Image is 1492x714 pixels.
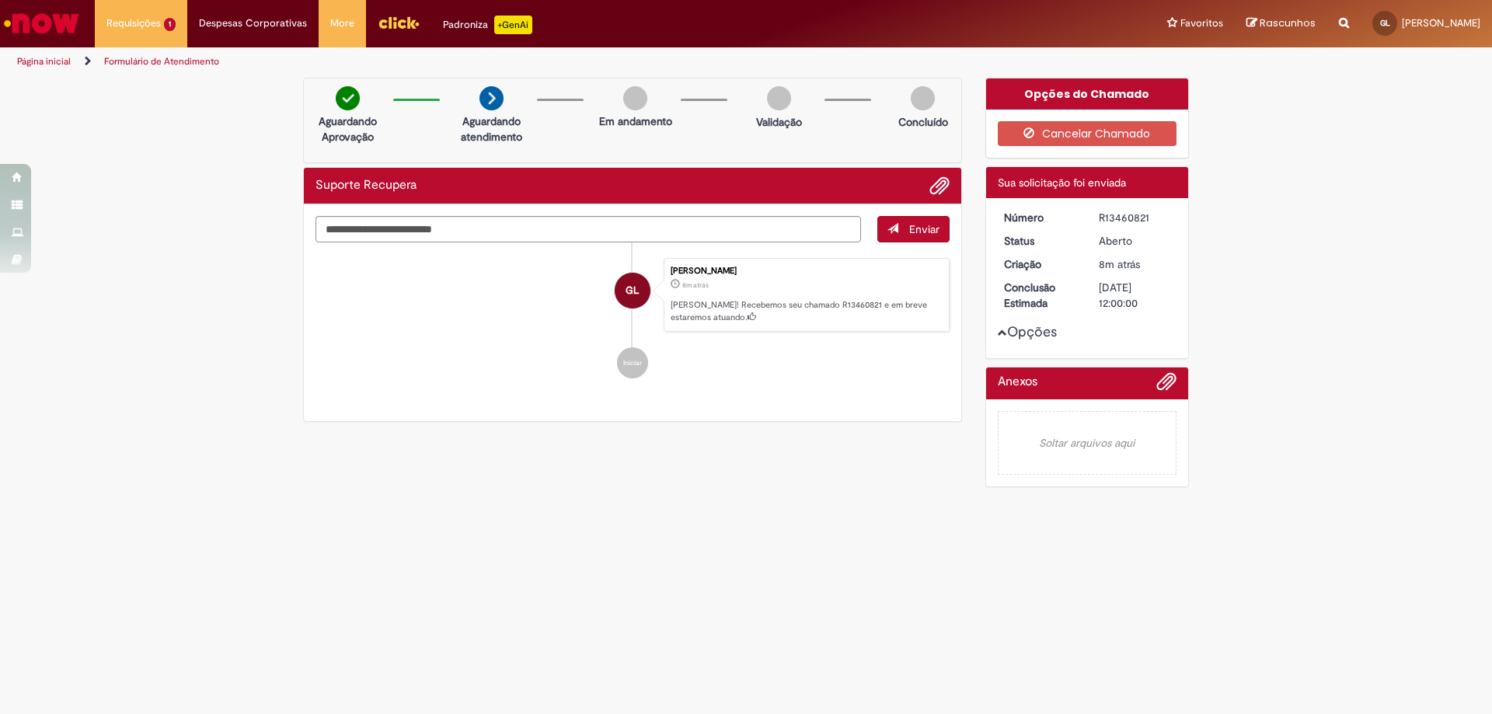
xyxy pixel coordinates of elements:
p: Concluído [898,114,948,130]
button: Adicionar anexos [1156,371,1177,399]
div: [DATE] 12:00:00 [1099,280,1171,311]
img: arrow-next.png [479,86,504,110]
a: Formulário de Atendimento [104,55,219,68]
button: Cancelar Chamado [998,121,1177,146]
ul: Histórico de tíquete [315,242,950,395]
div: Aberto [1099,233,1171,249]
textarea: Digite sua mensagem aqui... [315,216,861,242]
img: ServiceNow [2,8,82,39]
dt: Status [992,233,1088,249]
div: [PERSON_NAME] [671,266,941,276]
span: Sua solicitação foi enviada [998,176,1126,190]
a: Página inicial [17,55,71,68]
p: [PERSON_NAME]! Recebemos seu chamado R13460821 e em breve estaremos atuando. [671,299,941,323]
dt: Conclusão Estimada [992,280,1088,311]
span: Enviar [909,222,939,236]
span: More [330,16,354,31]
span: Despesas Corporativas [199,16,307,31]
img: img-circle-grey.png [767,86,791,110]
button: Enviar [877,216,950,242]
ul: Trilhas de página [12,47,983,76]
p: Em andamento [599,113,672,129]
div: Gabriel Lins Lamorea [615,273,650,308]
span: 8m atrás [1099,257,1140,271]
dt: Criação [992,256,1088,272]
div: 29/08/2025 08:44:25 [1099,256,1171,272]
span: Rascunhos [1260,16,1316,30]
span: [PERSON_NAME] [1402,16,1480,30]
button: Adicionar anexos [929,176,950,196]
h2: Anexos [998,375,1037,389]
img: img-circle-grey.png [623,86,647,110]
span: GL [626,272,639,309]
span: GL [1380,18,1390,28]
div: Padroniza [443,16,532,34]
dt: Número [992,210,1088,225]
div: R13460821 [1099,210,1171,225]
p: Validação [756,114,802,130]
img: check-circle-green.png [336,86,360,110]
li: Gabriel Lins Lamorea [315,258,950,333]
time: 29/08/2025 08:44:25 [682,280,709,290]
img: img-circle-grey.png [911,86,935,110]
a: Rascunhos [1246,16,1316,31]
div: Opções do Chamado [986,78,1189,110]
p: Aguardando Aprovação [310,113,385,145]
em: Soltar arquivos aqui [998,411,1177,475]
span: Favoritos [1180,16,1223,31]
span: 8m atrás [682,280,709,290]
p: Aguardando atendimento [454,113,529,145]
img: click_logo_yellow_360x200.png [378,11,420,34]
time: 29/08/2025 08:44:25 [1099,257,1140,271]
span: Requisições [106,16,161,31]
p: +GenAi [494,16,532,34]
h2: Suporte Recupera Histórico de tíquete [315,179,417,193]
span: 1 [164,18,176,31]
